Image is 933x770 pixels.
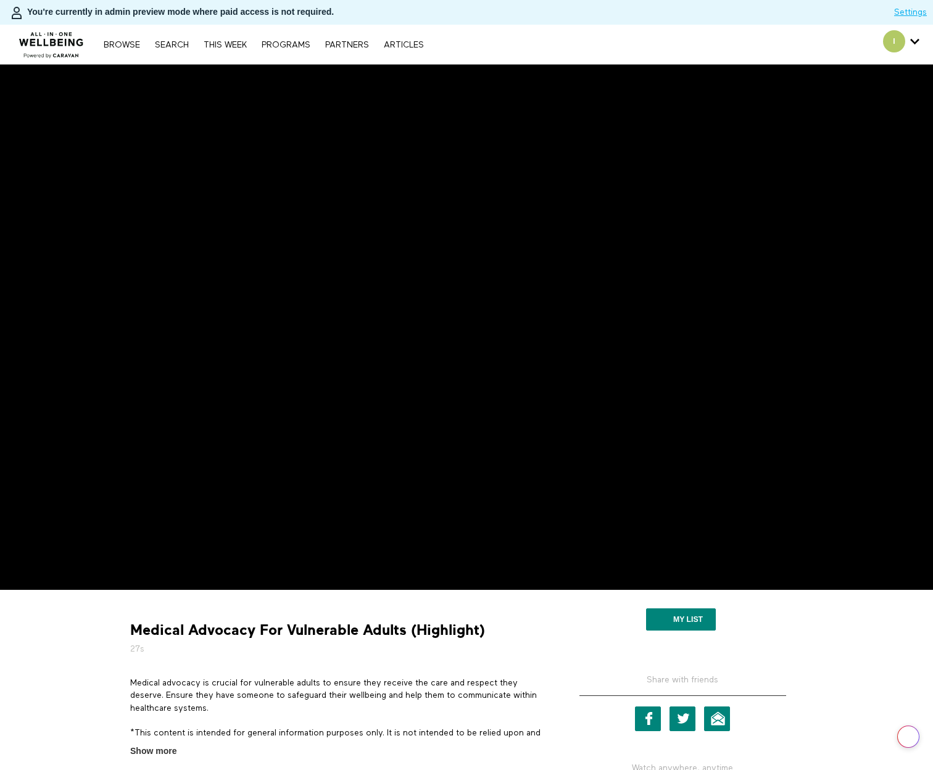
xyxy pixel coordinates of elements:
[130,621,485,640] strong: Medical Advocacy For Vulnerable Adults (Highlight)
[874,25,929,64] div: Secondary
[130,677,544,714] p: Medical advocacy is crucial for vulnerable adults to ensure they receive the care and respect the...
[894,6,927,19] a: Settings
[255,41,317,49] a: PROGRAMS
[149,41,195,49] a: Search
[319,41,375,49] a: PARTNERS
[97,38,429,51] nav: Primary
[130,643,544,655] h5: 27s
[646,608,716,631] button: My list
[197,41,253,49] a: THIS WEEK
[130,745,176,758] span: Show more
[704,706,730,731] a: Email
[14,23,89,60] img: CARAVAN
[635,706,661,731] a: Facebook
[670,706,695,731] a: Twitter
[378,41,430,49] a: ARTICLES
[579,674,786,696] h5: Share with friends
[9,6,24,20] img: person-bdfc0eaa9744423c596e6e1c01710c89950b1dff7c83b5d61d716cfd8139584f.svg
[97,41,146,49] a: Browse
